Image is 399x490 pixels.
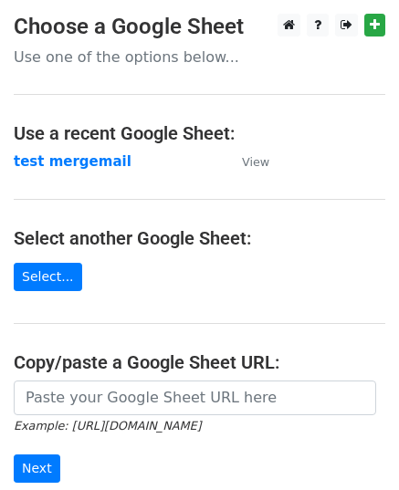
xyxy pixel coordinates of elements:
[224,153,269,170] a: View
[14,263,82,291] a: Select...
[14,227,385,249] h4: Select another Google Sheet:
[14,351,385,373] h4: Copy/paste a Google Sheet URL:
[14,454,60,483] input: Next
[14,14,385,40] h3: Choose a Google Sheet
[14,47,385,67] p: Use one of the options below...
[14,381,376,415] input: Paste your Google Sheet URL here
[14,419,201,433] small: Example: [URL][DOMAIN_NAME]
[14,122,385,144] h4: Use a recent Google Sheet:
[242,155,269,169] small: View
[14,153,131,170] a: test mergemail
